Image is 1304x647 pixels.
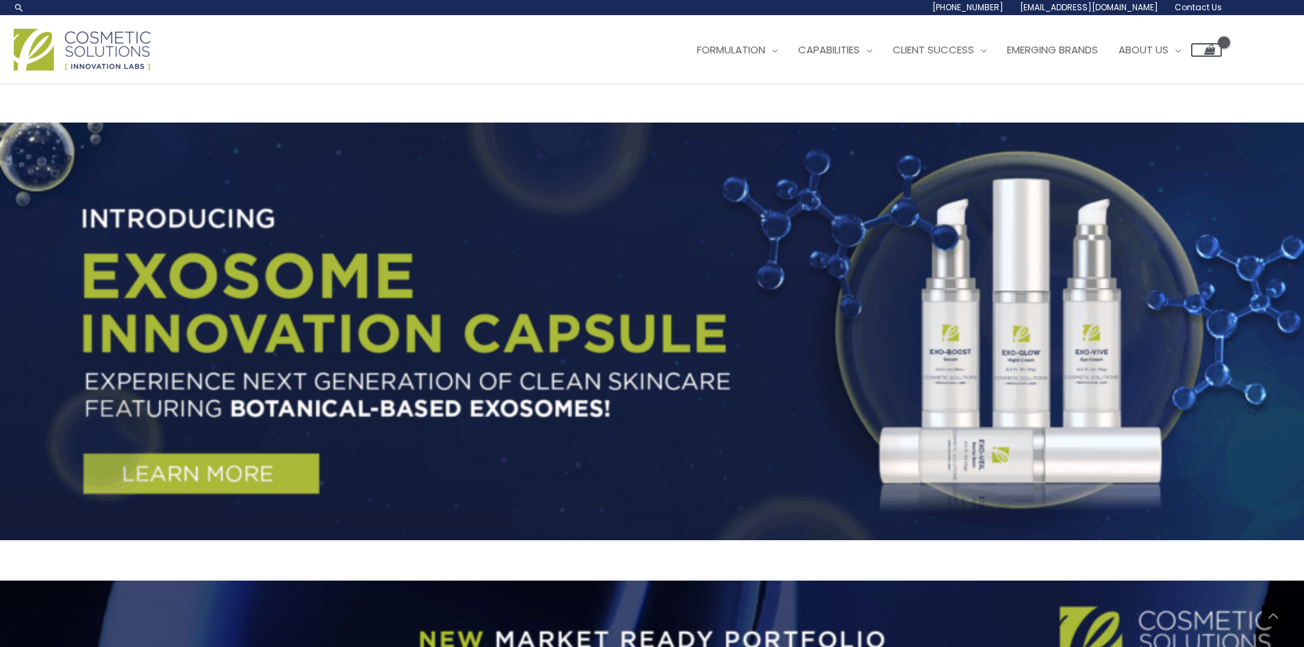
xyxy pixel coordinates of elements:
[932,1,1003,13] span: [PHONE_NUMBER]
[882,29,997,71] a: Client Success
[1007,42,1098,57] span: Emerging Brands
[14,29,151,71] img: Cosmetic Solutions Logo
[14,2,25,13] a: Search icon link
[1191,43,1222,57] a: View Shopping Cart, empty
[893,42,974,57] span: Client Success
[798,42,860,57] span: Capabilities
[697,42,765,57] span: Formulation
[1020,1,1158,13] span: [EMAIL_ADDRESS][DOMAIN_NAME]
[1108,29,1191,71] a: About Us
[1118,42,1168,57] span: About Us
[687,29,788,71] a: Formulation
[997,29,1108,71] a: Emerging Brands
[1175,1,1222,13] span: Contact Us
[676,29,1222,71] nav: Site Navigation
[788,29,882,71] a: Capabilities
